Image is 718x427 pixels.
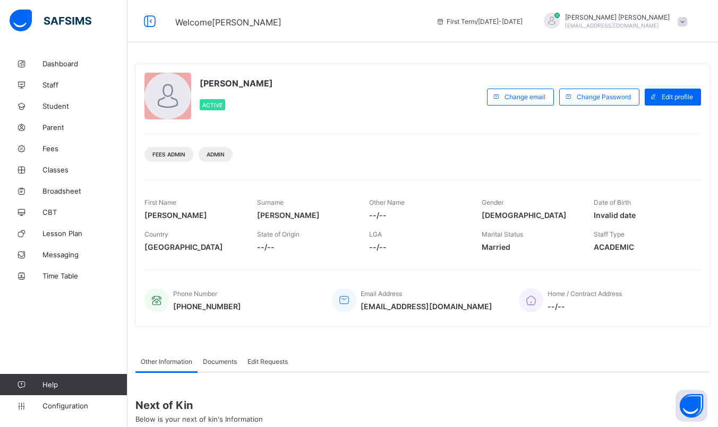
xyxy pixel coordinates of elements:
[482,242,578,251] span: Married
[42,144,127,153] span: Fees
[594,211,690,220] span: Invalid date
[577,93,631,101] span: Change Password
[42,380,127,389] span: Help
[42,81,127,89] span: Staff
[257,230,300,238] span: State of Origin
[42,250,127,259] span: Messaging
[257,242,354,251] span: --/--
[173,290,217,298] span: Phone Number
[42,102,127,110] span: Student
[42,229,127,238] span: Lesson Plan
[202,102,223,108] span: Active
[361,302,492,311] span: [EMAIL_ADDRESS][DOMAIN_NAME]
[42,272,127,280] span: Time Table
[548,302,622,311] span: --/--
[594,230,625,238] span: Staff Type
[144,211,241,220] span: [PERSON_NAME]
[482,211,578,220] span: [DEMOGRAPHIC_DATA]
[42,208,127,216] span: CBT
[594,198,631,206] span: Date of Birth
[505,93,545,101] span: Change email
[436,18,523,25] span: session/term information
[135,399,710,412] span: Next of Kin
[42,402,127,410] span: Configuration
[594,242,690,251] span: ACADEMIC
[482,230,523,238] span: Marital Status
[10,10,91,32] img: safsims
[42,187,127,195] span: Broadsheet
[42,165,127,174] span: Classes
[662,93,693,101] span: Edit profile
[361,290,402,298] span: Email Address
[565,13,670,21] span: [PERSON_NAME] [PERSON_NAME]
[369,211,466,220] span: --/--
[676,390,707,422] button: Open asap
[247,358,288,365] span: Edit Requests
[203,358,237,365] span: Documents
[152,151,185,158] span: Fees Admin
[175,17,281,28] span: Welcome [PERSON_NAME]
[369,242,466,251] span: --/--
[144,198,176,206] span: First Name
[144,242,241,251] span: [GEOGRAPHIC_DATA]
[257,198,284,206] span: Surname
[42,123,127,132] span: Parent
[548,290,622,298] span: Home / Contract Address
[369,230,382,238] span: LGA
[482,198,503,206] span: Gender
[135,415,263,423] span: Below is your next of kin's Information
[141,358,192,365] span: Other Information
[207,151,225,158] span: Admin
[369,198,405,206] span: Other Name
[257,211,354,220] span: [PERSON_NAME]
[533,13,693,30] div: SIMRANSHARMA
[200,78,273,89] span: [PERSON_NAME]
[42,59,127,68] span: Dashboard
[144,230,168,238] span: Country
[565,22,659,29] span: [EMAIL_ADDRESS][DOMAIN_NAME]
[173,302,241,311] span: [PHONE_NUMBER]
